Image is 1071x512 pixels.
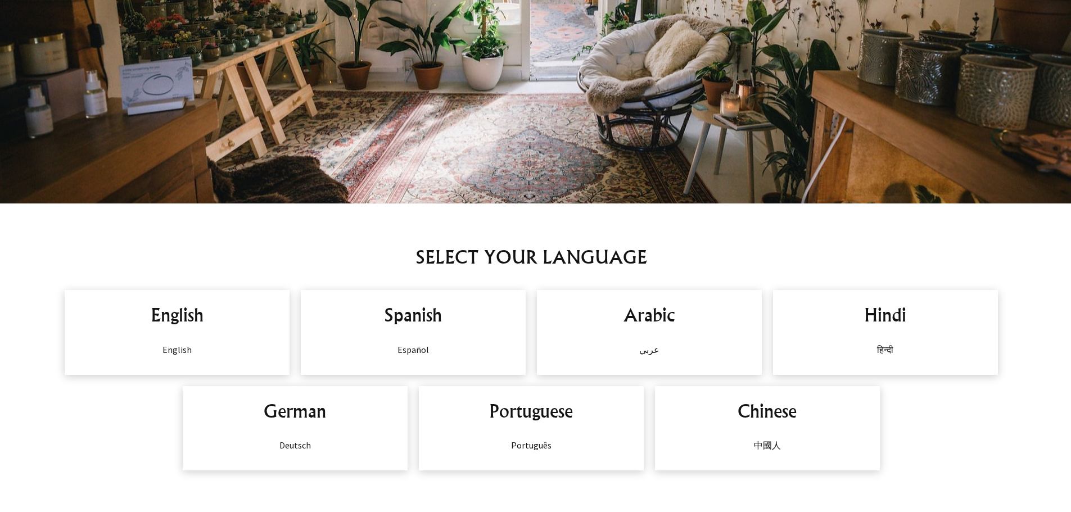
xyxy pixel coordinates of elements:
p: हिन्दी [784,343,987,356]
h2: Arabic [548,301,751,328]
p: Español [312,343,514,356]
p: Português [430,438,632,452]
h2: English [76,301,278,328]
p: English [76,343,278,356]
h2: Portuguese [430,397,632,424]
p: Deutsch [194,438,396,452]
h2: Chinese [666,397,869,424]
h2: Hindi [784,301,987,328]
p: عربي [548,343,751,356]
p: 中國人 [666,438,869,452]
h2: Spanish [312,301,514,328]
h2: German [194,397,396,424]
